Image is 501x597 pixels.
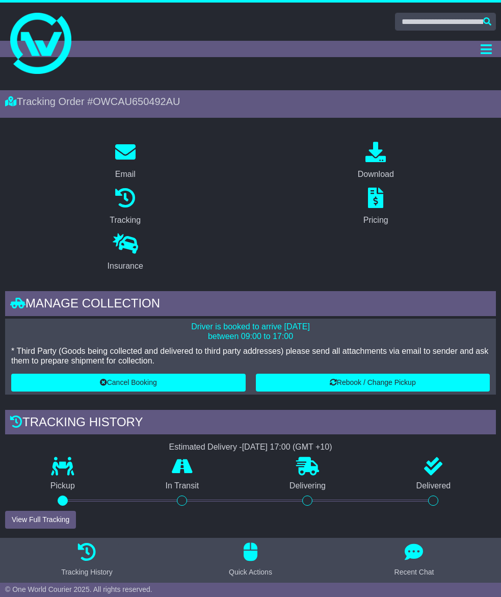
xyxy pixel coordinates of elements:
a: Pricing [357,184,395,230]
div: Quick Actions [229,567,272,578]
span: OWCAU650492AU [93,96,180,107]
div: Tracking Order # [5,95,496,108]
div: Pricing [363,214,388,226]
div: Estimated Delivery - [5,442,496,452]
button: Rebook / Change Pickup [256,374,490,392]
button: Recent Chat [388,543,440,578]
a: Email [109,138,142,184]
div: Manage collection [5,291,496,319]
div: Recent Chat [394,567,434,578]
div: Tracking [110,214,141,226]
div: Email [115,168,136,180]
div: [DATE] 17:00 (GMT +10) [242,442,332,452]
p: * Third Party (Goods being collected and delivered to third party addresses) please send all atta... [11,346,490,366]
a: Tracking [103,184,147,230]
p: Pickup [5,481,120,490]
button: View Full Tracking [5,511,76,529]
div: Tracking history [5,410,496,437]
button: Cancel Booking [11,374,246,392]
p: Driver is booked to arrive [DATE] between 09:00 to 17:00 [11,322,490,341]
button: Quick Actions [223,543,278,578]
span: © One World Courier 2025. All rights reserved. [5,585,152,593]
a: Insurance [101,230,150,276]
div: Insurance [108,260,143,272]
div: Tracking History [61,567,113,578]
button: Toggle navigation [476,41,496,57]
p: Delivered [371,481,496,490]
p: In Transit [120,481,244,490]
button: Tracking History [55,543,119,578]
a: Download [351,138,401,184]
div: Download [358,168,394,180]
p: Delivering [244,481,371,490]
